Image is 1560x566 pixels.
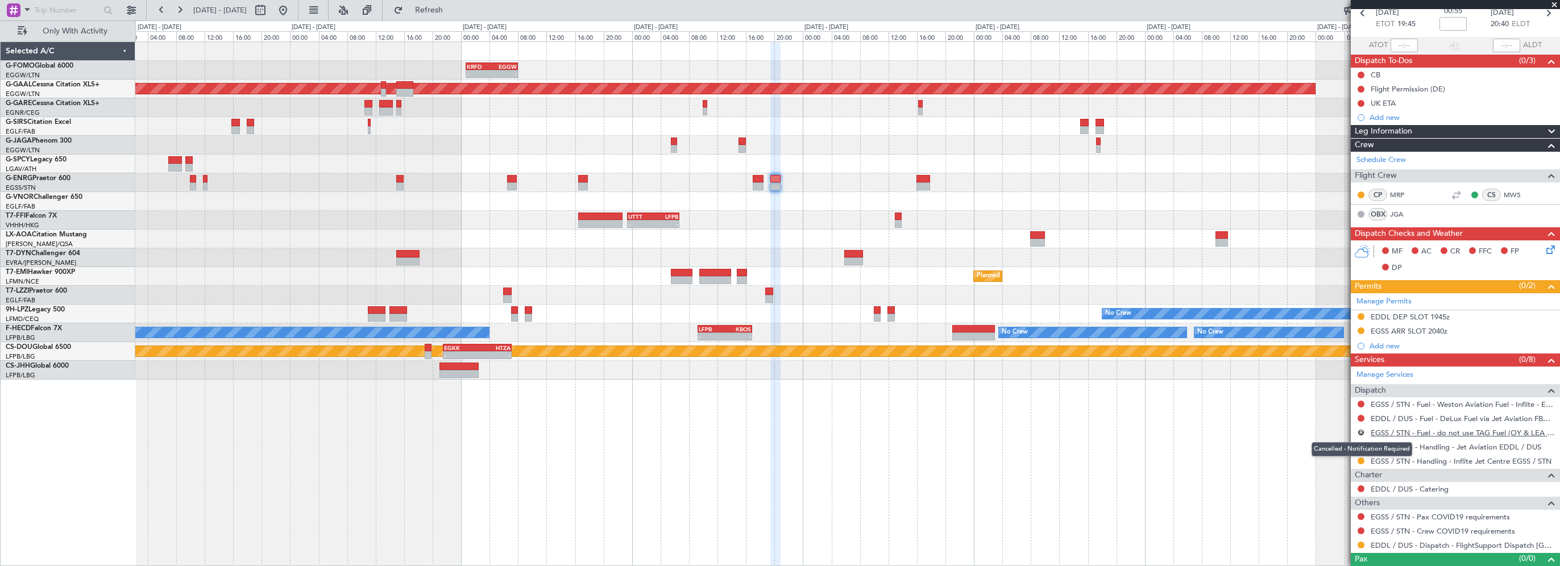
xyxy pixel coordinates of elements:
[1345,31,1373,41] div: 04:00
[860,31,889,41] div: 08:00
[804,23,848,32] div: [DATE] - [DATE]
[6,288,29,294] span: T7-LZZI
[6,90,40,98] a: EGGW/LTN
[6,119,71,126] a: G-SIRSCitation Excel
[1287,31,1316,41] div: 20:00
[1370,341,1554,351] div: Add new
[6,240,73,248] a: [PERSON_NAME]/QSA
[1523,40,1542,51] span: ALDT
[6,288,67,294] a: T7-LZZIPraetor 600
[1376,7,1399,19] span: [DATE]
[6,250,80,257] a: T7-DYNChallenger 604
[803,31,831,41] div: 00:00
[6,363,30,369] span: CS-JHH
[1355,227,1463,240] span: Dispatch Checks and Weather
[725,326,751,332] div: KBOS
[319,31,347,41] div: 04:00
[1371,456,1551,466] a: EGSS / STN - Handling - Inflite Jet Centre EGSS / STN
[1002,324,1028,341] div: No Crew
[6,146,40,155] a: EGGW/LTN
[1145,31,1173,41] div: 00:00
[1147,23,1190,32] div: [DATE] - [DATE]
[405,6,453,14] span: Refresh
[262,31,290,41] div: 20:00
[1392,263,1402,274] span: DP
[6,213,26,219] span: T7-FFI
[463,23,507,32] div: [DATE] - [DATE]
[1355,280,1381,293] span: Permits
[717,31,746,41] div: 12:00
[6,259,76,267] a: EVRA/[PERSON_NAME]
[1397,19,1416,30] span: 19:45
[138,23,181,32] div: [DATE] - [DATE]
[1088,31,1117,41] div: 16:00
[1355,55,1412,68] span: Dispatch To-Dos
[546,31,575,41] div: 12:00
[1355,139,1374,152] span: Crew
[6,156,30,163] span: G-SPCY
[1197,324,1223,341] div: No Crew
[1173,31,1202,41] div: 04:00
[1355,169,1397,182] span: Flight Crew
[492,63,517,70] div: EGGW
[1444,6,1462,17] span: 00:55
[1368,208,1387,220] div: OBX
[13,22,123,40] button: Only With Activity
[6,213,57,219] a: T7-FFIFalcon 7X
[1317,23,1361,32] div: [DATE] - [DATE]
[1519,552,1536,564] span: (0/0)
[1371,540,1554,550] a: EDDL / DUS - Dispatch - FlightSupport Dispatch [GEOGRAPHIC_DATA]
[6,306,65,313] a: 9H-LPZLegacy 500
[388,1,457,19] button: Refresh
[1355,353,1384,367] span: Services
[1450,246,1460,257] span: CR
[6,315,39,323] a: LFMD/CEQ
[1371,442,1541,452] a: EDDL / DUS - Handling - Jet Aviation EDDL / DUS
[917,31,945,41] div: 16:00
[575,31,604,41] div: 16:00
[6,202,35,211] a: EGLF/FAB
[1368,189,1387,201] div: CP
[347,31,376,41] div: 08:00
[6,165,36,173] a: LGAV/ATH
[444,352,478,359] div: -
[404,31,433,41] div: 16:00
[1105,305,1131,322] div: No Crew
[1355,553,1367,566] span: Pax
[489,31,518,41] div: 04:00
[1356,155,1406,166] a: Schedule Crew
[661,31,689,41] div: 04:00
[6,325,62,332] a: F-HECDFalcon 7X
[1421,246,1432,257] span: AC
[444,344,478,351] div: EGKK
[6,352,35,361] a: LFPB/LBG
[699,326,725,332] div: LFPB
[467,70,492,77] div: -
[1371,512,1510,522] a: EGSS / STN - Pax COVID19 requirements
[6,100,32,107] span: G-GARE
[433,31,461,41] div: 20:00
[746,31,774,41] div: 16:00
[1002,31,1031,41] div: 04:00
[6,63,73,69] a: G-FOMOGlobal 6000
[1371,84,1445,94] div: Flight Permission (DE)
[1371,312,1450,322] div: EDDL DEP SLOT 1945z
[35,2,100,19] input: Trip Number
[6,127,35,136] a: EGLF/FAB
[518,31,546,41] div: 08:00
[30,27,120,35] span: Only With Activity
[290,31,318,41] div: 00:00
[233,31,262,41] div: 16:00
[6,100,99,107] a: G-GARECessna Citation XLS+
[467,63,492,70] div: KRFD
[1519,280,1536,292] span: (0/2)
[653,213,678,220] div: LFPB
[1371,70,1380,80] div: CB
[1356,296,1412,307] a: Manage Permits
[1356,369,1413,381] a: Manage Services
[1519,353,1536,365] span: (0/8)
[6,344,71,351] a: CS-DOUGlobal 6500
[1392,246,1403,257] span: MF
[1512,19,1530,30] span: ELDT
[976,23,1019,32] div: [DATE] - [DATE]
